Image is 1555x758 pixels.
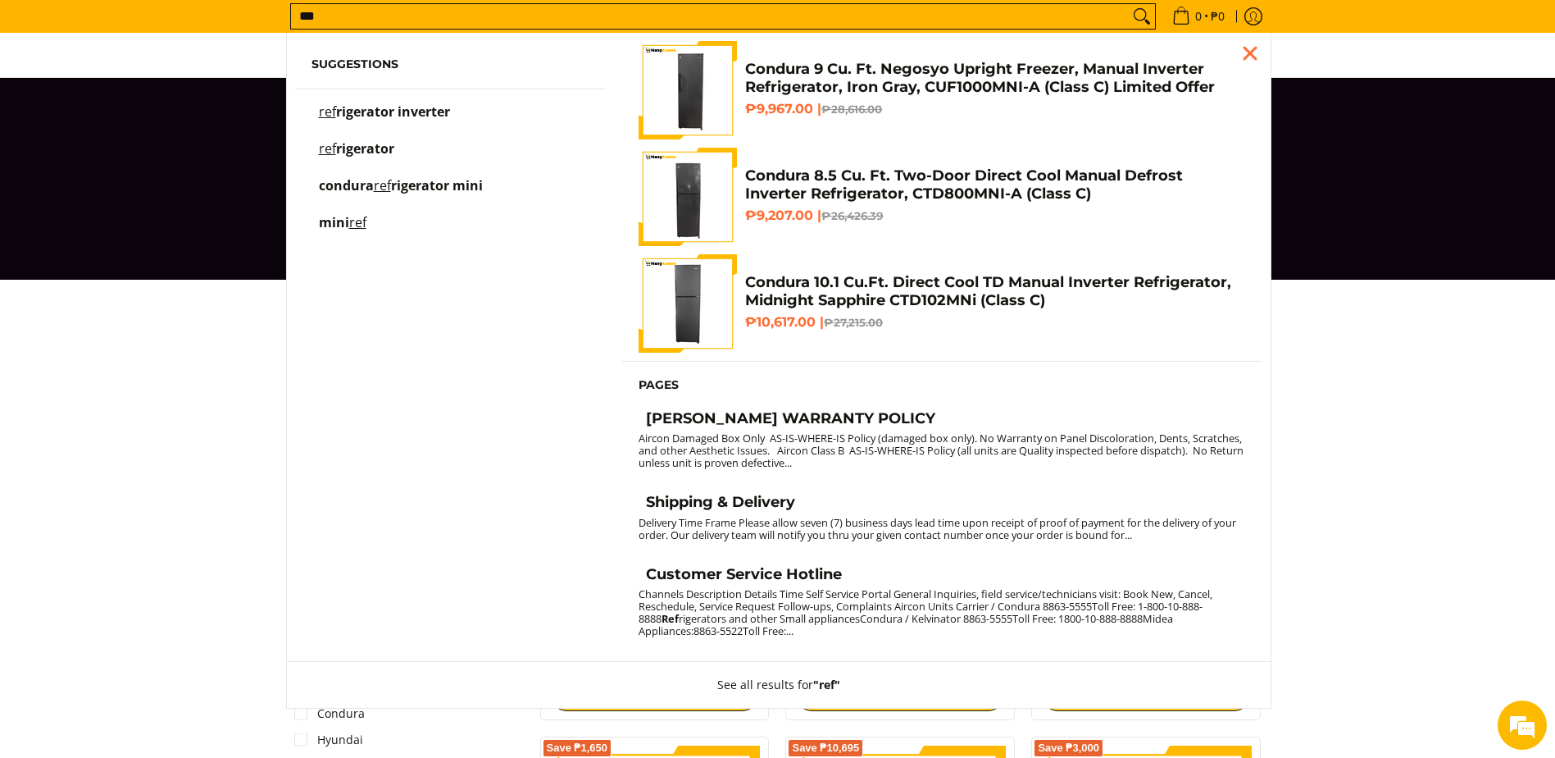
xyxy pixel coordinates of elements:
a: refrigerator inverter [311,106,590,135]
a: Condura 9 Cu. Ft. Negosyo Upright Freezer, Manual Inverter Refrigerator, Iron Gray, CUF1000MNI-A ... [639,41,1245,139]
span: Save ₱3,000 [1038,743,1099,753]
img: Condura 9 Cu. Ft. Negosyo Upright Freezer, Manual Inverter Refrigerator, Iron Gray, CUF1000MNI-A ... [639,41,737,139]
a: Customer Service Hotline [639,565,1245,588]
strong: Ref [662,611,679,626]
span: rigerator mini [391,176,483,194]
a: Hyundai [294,727,363,753]
h4: Condura 10.1 Cu.Ft. Direct Cool TD Manual Inverter Refrigerator, Midnight Sapphire CTD102MNi (Cla... [745,273,1245,310]
h4: [PERSON_NAME] WARRANTY POLICY [646,409,935,428]
del: ₱27,215.00 [824,316,883,329]
h6: ₱9,967.00 | [745,101,1245,117]
p: condura refrigerator mini [319,180,483,208]
button: Search [1129,4,1155,29]
span: rigerator inverter [336,103,450,121]
span: Save ₱10,695 [792,743,859,753]
del: ₱26,426.39 [821,209,883,222]
span: 0 [1193,11,1204,22]
a: [PERSON_NAME] WARRANTY POLICY [639,409,1245,432]
mark: ref [374,176,391,194]
mark: ref [319,103,336,121]
span: condura [319,176,374,194]
h4: Condura 9 Cu. Ft. Negosyo Upright Freezer, Manual Inverter Refrigerator, Iron Gray, CUF1000MNI-A ... [745,60,1245,97]
span: mini [319,213,349,231]
small: Channels Description Details Time Self Service Portal General Inquiries, field service/technician... [639,587,1212,638]
a: Condura 10.1 Cu.Ft. Direct Cool TD Manual Inverter Refrigerator, Midnight Sapphire CTD102MNi (Cla... [639,254,1245,353]
span: ₱0 [1208,11,1227,22]
a: refrigerator [311,143,590,171]
span: Save ₱1,650 [547,743,608,753]
h6: ₱10,617.00 | [745,314,1245,331]
a: condura refrigerator mini [311,180,590,208]
h6: Suggestions [311,57,590,72]
button: See all results for"ref" [701,662,857,708]
img: Condura 10.1 Cu.Ft. Direct Cool TD Manual Inverter Refrigerator, Midnight Sapphire CTD102MNi (Cla... [639,254,737,353]
a: Condura 8.5 Cu. Ft. Two-Door Direct Cool Manual Defrost Inverter Refrigerator, CTD800MNI-A (Class... [639,148,1245,246]
a: Condura [294,701,365,727]
small: Aircon Damaged Box Only AS-IS-WHERE-IS Policy (damaged box only). No Warranty on Panel Discolorat... [639,431,1244,470]
h4: Shipping & Delivery [646,493,795,512]
span: rigerator [336,139,394,158]
small: Delivery Time Frame Please allow seven (7) business days lead time upon receipt of proof of payme... [639,515,1236,542]
div: Close pop up [1238,41,1262,66]
h6: ₱9,207.00 | [745,208,1245,224]
h4: Customer Service Hotline [646,565,842,584]
span: • [1167,7,1230,25]
a: Shipping & Delivery [639,493,1245,516]
img: Condura 8.5 Cu. Ft. Two-Door Direct Cool Manual Defrost Inverter Refrigerator, CTD800MNI-A (Class C) [639,148,737,246]
mark: ref [319,139,336,158]
p: refrigerator [319,143,394,171]
p: mini ref [319,217,366,245]
strong: "ref" [813,677,840,692]
mark: ref [349,213,366,231]
p: refrigerator inverter [319,106,450,135]
h6: Pages [639,378,1245,393]
del: ₱28,616.00 [821,103,882,116]
h4: Condura 8.5 Cu. Ft. Two-Door Direct Cool Manual Defrost Inverter Refrigerator, CTD800MNI-A (Class C) [745,167,1245,203]
a: mini ref [311,217,590,245]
